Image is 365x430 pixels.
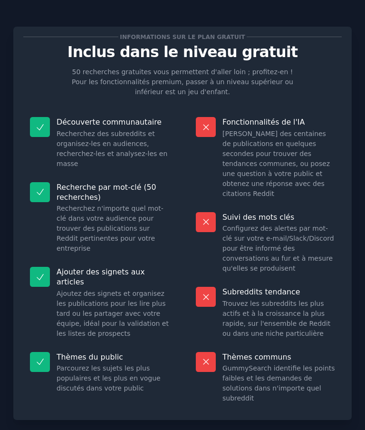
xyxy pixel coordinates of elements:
font: Informations sur le plan gratuit [120,34,245,40]
font: GummySearch identifie les points faibles et les demandes de solutions dans n'importe quel subreddit [222,364,335,402]
font: Ajouter des signets aux articles [57,267,145,286]
font: Ajoutez des signets et organisez les publications pour les lire plus tard ou les partager avec vo... [57,290,169,337]
font: Recherchez n'importe quel mot-clé dans votre audience pour trouver des publications sur Reddit pe... [57,205,163,252]
font: [PERSON_NAME] des centaines de publications en quelques secondes pour trouver des tendances commu... [222,130,330,197]
font: Suivi des mots clés [222,213,294,222]
font: Thèmes communs [222,352,291,362]
font: Trouvez les subreddits les plus actifs et à la croissance la plus rapide, sur l'ensemble de Reddi... [222,300,330,337]
font: Configurez des alertes par mot-clé sur votre e-mail/Slack/Discord pour être informé des conversat... [222,225,334,272]
font: Parcourez les sujets les plus populaires et les plus en vogue discutés dans votre public [57,364,161,392]
font: Recherchez des subreddits et organisez-les en audiences, recherchez-les et analysez-les en masse [57,130,167,167]
font: Subreddits tendance [222,287,300,296]
font: Fonctionnalités de l'IA [222,117,305,127]
font: Recherche par mot-clé (50 recherches) [57,183,156,202]
font: Pour les fonctionnalités premium, passer à un niveau supérieur ou inférieur est un jeu d'enfant. [72,78,293,96]
font: 50 recherches gratuites vous permettent d'aller loin ; profitez-en ! [72,68,293,76]
font: Inclus dans le niveau gratuit [67,43,298,60]
font: Thèmes du public [57,352,123,362]
font: Découverte communautaire [57,117,162,127]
